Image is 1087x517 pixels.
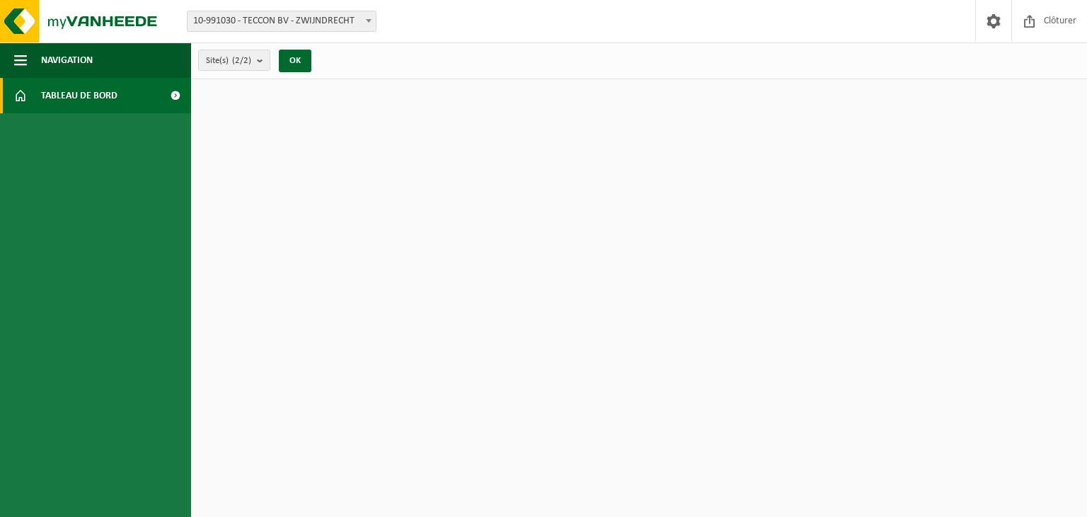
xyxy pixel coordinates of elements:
[198,50,270,71] button: Site(s)(2/2)
[232,56,251,65] count: (2/2)
[41,42,93,78] span: Navigation
[41,78,117,113] span: Tableau de bord
[279,50,311,72] button: OK
[188,11,376,31] span: 10-991030 - TECCON BV - ZWIJNDRECHT
[206,50,251,72] span: Site(s)
[187,11,376,32] span: 10-991030 - TECCON BV - ZWIJNDRECHT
